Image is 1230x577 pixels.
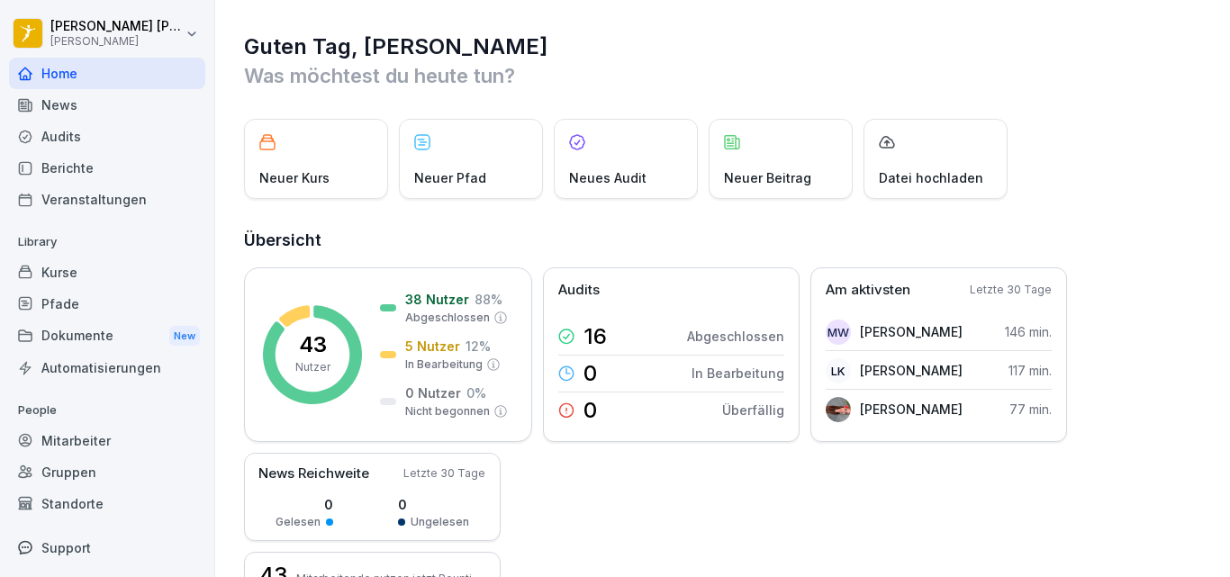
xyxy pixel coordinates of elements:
[687,327,784,346] p: Abgeschlossen
[9,288,205,320] a: Pfade
[583,400,597,421] p: 0
[169,326,200,347] div: New
[258,464,369,484] p: News Reichweite
[9,152,205,184] a: Berichte
[9,532,205,563] div: Support
[724,168,811,187] p: Neuer Beitrag
[9,396,205,425] p: People
[9,58,205,89] a: Home
[9,257,205,288] a: Kurse
[9,121,205,152] a: Audits
[9,352,205,383] a: Automatisierungen
[583,326,607,347] p: 16
[970,282,1052,298] p: Letzte 30 Tage
[9,488,205,519] a: Standorte
[405,337,460,356] p: 5 Nutzer
[1009,400,1052,419] p: 77 min.
[860,322,963,341] p: [PERSON_NAME]
[9,89,205,121] a: News
[826,280,910,301] p: Am aktivsten
[405,383,461,402] p: 0 Nutzer
[558,280,600,301] p: Audits
[826,320,851,345] div: MW
[276,495,333,514] p: 0
[583,363,597,384] p: 0
[259,168,330,187] p: Neuer Kurs
[398,495,469,514] p: 0
[9,228,205,257] p: Library
[9,320,205,353] a: DokumenteNew
[466,383,486,402] p: 0 %
[403,465,485,482] p: Letzte 30 Tage
[9,425,205,456] a: Mitarbeiter
[475,290,502,309] p: 88 %
[411,514,469,530] p: Ungelesen
[692,364,784,383] p: In Bearbeitung
[9,456,205,488] a: Gruppen
[9,320,205,353] div: Dokumente
[826,397,851,422] img: iisjd0oh4mfc8ny93wg4qwa6.png
[50,19,182,34] p: [PERSON_NAME] [PERSON_NAME]
[405,290,469,309] p: 38 Nutzer
[405,356,483,373] p: In Bearbeitung
[244,32,1203,61] h1: Guten Tag, [PERSON_NAME]
[50,35,182,48] p: [PERSON_NAME]
[569,168,647,187] p: Neues Audit
[244,61,1203,90] p: Was möchtest du heute tun?
[244,228,1203,253] h2: Übersicht
[414,168,486,187] p: Neuer Pfad
[276,514,321,530] p: Gelesen
[722,401,784,419] p: Überfällig
[9,184,205,215] a: Veranstaltungen
[860,400,963,419] p: [PERSON_NAME]
[1008,361,1052,380] p: 117 min.
[860,361,963,380] p: [PERSON_NAME]
[295,359,330,375] p: Nutzer
[879,168,983,187] p: Datei hochladen
[299,334,327,356] p: 43
[1005,322,1052,341] p: 146 min.
[466,337,491,356] p: 12 %
[405,403,490,419] p: Nicht begonnen
[826,358,851,383] div: LK
[405,310,490,326] p: Abgeschlossen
